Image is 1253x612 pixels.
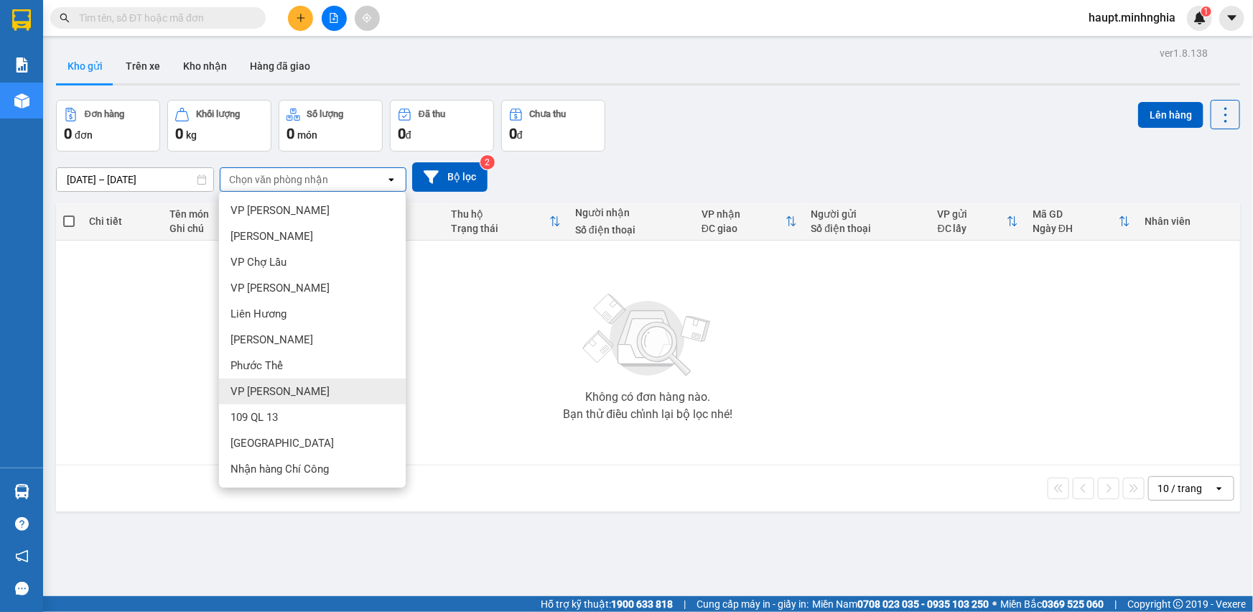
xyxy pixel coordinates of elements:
span: ⚪️ [992,601,997,607]
span: VP [PERSON_NAME] [230,281,330,295]
button: Hàng đã giao [238,49,322,83]
input: Select a date range. [57,168,213,191]
span: 0 [398,125,406,142]
span: VP [PERSON_NAME] [230,384,330,399]
span: plus [296,13,306,23]
button: Bộ lọc [412,162,488,192]
span: file-add [329,13,339,23]
svg: open [386,174,397,185]
th: Toggle SortBy [1025,203,1137,241]
button: Đơn hàng0đơn [56,100,160,152]
div: Tên món [169,208,246,220]
div: Đã thu [419,109,445,119]
strong: 1900 633 818 [611,598,673,610]
span: món [297,129,317,141]
strong: 0369 525 060 [1042,598,1104,610]
div: Số điện thoại [575,224,687,236]
div: Chọn văn phòng nhận [229,172,328,187]
div: ĐC giao [702,223,786,234]
span: VP Chợ Lầu [230,255,287,269]
span: VP [PERSON_NAME] [230,203,330,218]
input: Tìm tên, số ĐT hoặc mã đơn [79,10,248,26]
div: ver 1.8.138 [1160,45,1208,61]
span: question-circle [15,517,29,531]
button: Kho nhận [172,49,238,83]
div: Số điện thoại [811,223,923,234]
svg: open [1214,483,1225,494]
span: đ [406,129,411,141]
button: Đã thu0đ [390,100,494,152]
div: 10 / trang [1157,481,1202,496]
span: kg [186,129,197,141]
img: icon-new-feature [1193,11,1206,24]
span: 0 [175,125,183,142]
span: Cung cấp máy in - giấy in: [697,596,809,612]
span: Liên Hương [230,307,287,321]
div: Chi tiết [89,215,155,227]
div: Mã GD [1033,208,1119,220]
span: search [60,13,70,23]
span: message [15,582,29,595]
th: Toggle SortBy [694,203,804,241]
div: Chưa thu [530,109,567,119]
span: [GEOGRAPHIC_DATA] [230,436,334,450]
button: Lên hàng [1138,102,1203,128]
span: notification [15,550,29,563]
th: Toggle SortBy [444,203,568,241]
sup: 2 [480,155,495,170]
span: Nhận hàng Chí Công [230,462,329,476]
button: plus [288,6,313,31]
sup: 1 [1201,6,1211,17]
img: solution-icon [14,57,29,73]
div: Không có đơn hàng nào. [585,391,710,403]
span: 0 [64,125,72,142]
div: Trạng thái [451,223,549,234]
span: caret-down [1226,11,1239,24]
span: | [684,596,686,612]
div: Đơn hàng [85,109,124,119]
span: | [1114,596,1117,612]
strong: 0708 023 035 - 0935 103 250 [857,598,989,610]
div: VP gửi [938,208,1007,220]
span: 1 [1203,6,1208,17]
span: 0 [287,125,294,142]
div: Ghi chú [169,223,246,234]
span: haupt.minhnghia [1077,9,1187,27]
img: logo-vxr [12,9,31,31]
span: Hỗ trợ kỹ thuật: [541,596,673,612]
div: Số lượng [307,109,344,119]
div: Nhân viên [1145,215,1233,227]
img: warehouse-icon [14,484,29,499]
div: Khối lượng [196,109,240,119]
button: Kho gửi [56,49,114,83]
ul: Menu [219,192,406,488]
span: Miền Bắc [1000,596,1104,612]
div: Thu hộ [451,208,549,220]
div: Bạn thử điều chỉnh lại bộ lọc nhé! [563,409,732,420]
span: [PERSON_NAME] [230,333,313,347]
img: warehouse-icon [14,93,29,108]
button: Số lượng0món [279,100,383,152]
span: aim [362,13,372,23]
th: Toggle SortBy [931,203,1025,241]
span: 0 [509,125,517,142]
img: svg+xml;base64,PHN2ZyBjbGFzcz0ibGlzdC1wbHVnX19zdmciIHhtbG5zPSJodHRwOi8vd3d3LnczLm9yZy8yMDAwL3N2Zy... [576,285,719,386]
span: 109 QL 13 [230,410,278,425]
button: file-add [322,6,347,31]
button: Chưa thu0đ [501,100,605,152]
span: Miền Nam [812,596,989,612]
span: copyright [1173,599,1183,609]
button: caret-down [1219,6,1244,31]
div: Người gửi [811,208,923,220]
div: VP nhận [702,208,786,220]
span: [PERSON_NAME] [230,229,313,244]
div: Người nhận [575,207,687,218]
button: aim [355,6,380,31]
div: Ngày ĐH [1033,223,1119,234]
span: đơn [75,129,93,141]
div: ĐC lấy [938,223,1007,234]
button: Khối lượng0kg [167,100,271,152]
button: Trên xe [114,49,172,83]
span: Phước Thể [230,358,283,373]
span: đ [517,129,523,141]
